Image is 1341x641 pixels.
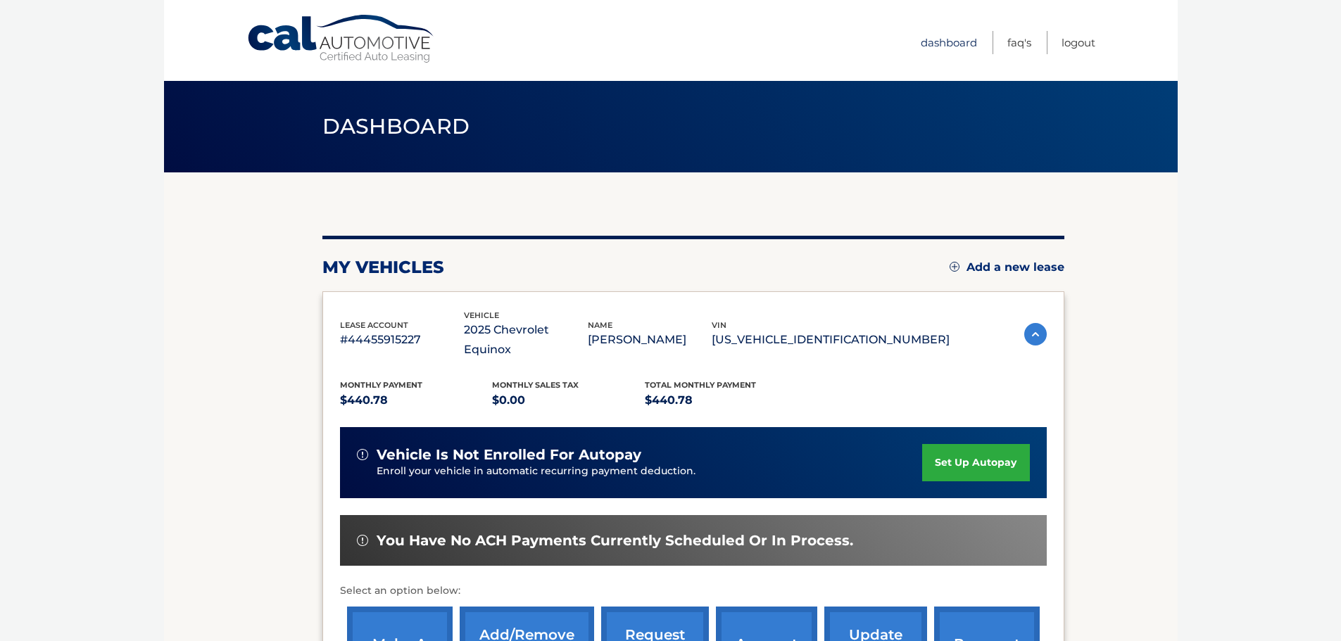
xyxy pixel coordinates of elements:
p: 2025 Chevrolet Equinox [464,320,588,360]
span: vehicle [464,310,499,320]
img: accordion-active.svg [1024,323,1047,345]
span: You have no ACH payments currently scheduled or in process. [377,532,853,550]
span: lease account [340,320,408,330]
p: $440.78 [340,391,493,410]
span: vin [712,320,726,330]
span: Monthly sales Tax [492,380,579,390]
p: [PERSON_NAME] [588,330,712,350]
p: $0.00 [492,391,645,410]
span: name [588,320,612,330]
p: Enroll your vehicle in automatic recurring payment deduction. [377,464,923,479]
a: Cal Automotive [246,14,436,64]
img: alert-white.svg [357,449,368,460]
img: alert-white.svg [357,535,368,546]
a: set up autopay [922,444,1029,481]
p: #44455915227 [340,330,464,350]
p: $440.78 [645,391,798,410]
a: Logout [1062,31,1095,54]
span: Total Monthly Payment [645,380,756,390]
a: Dashboard [921,31,977,54]
img: add.svg [950,262,959,272]
p: [US_VEHICLE_IDENTIFICATION_NUMBER] [712,330,950,350]
span: Dashboard [322,113,470,139]
a: FAQ's [1007,31,1031,54]
h2: my vehicles [322,257,444,278]
span: vehicle is not enrolled for autopay [377,446,641,464]
span: Monthly Payment [340,380,422,390]
p: Select an option below: [340,583,1047,599]
a: Add a new lease [950,260,1064,274]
